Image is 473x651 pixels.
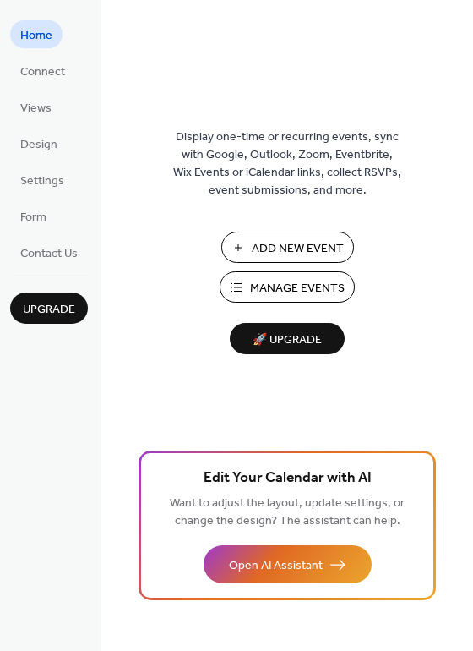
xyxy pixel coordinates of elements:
[20,27,52,45] span: Home
[230,323,345,354] button: 🚀 Upgrade
[20,172,64,190] span: Settings
[10,166,74,194] a: Settings
[204,467,372,490] span: Edit Your Calendar with AI
[10,238,88,266] a: Contact Us
[10,293,88,324] button: Upgrade
[170,492,405,533] span: Want to adjust the layout, update settings, or change the design? The assistant can help.
[240,329,334,352] span: 🚀 Upgrade
[20,136,57,154] span: Design
[229,557,323,575] span: Open AI Assistant
[10,202,57,230] a: Form
[252,240,344,258] span: Add New Event
[204,545,372,583] button: Open AI Assistant
[10,93,62,121] a: Views
[20,100,52,118] span: Views
[221,232,354,263] button: Add New Event
[23,301,75,319] span: Upgrade
[220,271,355,303] button: Manage Events
[20,245,78,263] span: Contact Us
[20,209,46,227] span: Form
[10,20,63,48] a: Home
[10,129,68,157] a: Design
[173,129,401,200] span: Display one-time or recurring events, sync with Google, Outlook, Zoom, Eventbrite, Wix Events or ...
[20,63,65,81] span: Connect
[10,57,75,85] a: Connect
[250,280,345,298] span: Manage Events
